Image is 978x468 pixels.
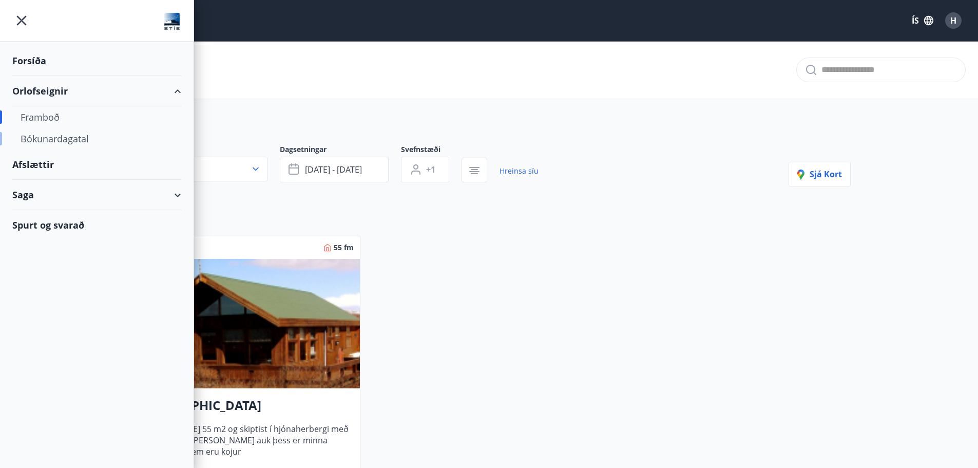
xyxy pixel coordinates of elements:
[137,423,352,457] span: [PERSON_NAME] 55 m2 og skiptist í hjónaherbergi með hjónarúmi og [PERSON_NAME] auk þess er minna ...
[280,157,389,182] button: [DATE] - [DATE]
[128,259,360,388] img: Paella dish
[12,46,181,76] div: Forsíða
[163,11,181,32] img: union_logo
[426,164,435,175] span: +1
[128,157,267,181] button: Allt
[128,144,280,157] span: Svæði
[21,128,173,149] div: Bókunardagatal
[941,8,966,33] button: H
[280,144,401,157] span: Dagsetningar
[12,210,181,240] div: Spurt og svarað
[12,180,181,210] div: Saga
[137,397,352,415] h3: [GEOGRAPHIC_DATA]
[12,11,31,30] button: menu
[789,162,851,186] button: Sjá kort
[305,164,362,175] span: [DATE] - [DATE]
[401,144,462,157] span: Svefnstæði
[334,242,354,253] span: 55 fm
[401,157,449,182] button: +1
[21,106,173,128] div: Framboð
[950,15,956,26] span: H
[500,160,539,182] a: Hreinsa síu
[12,76,181,106] div: Orlofseignir
[906,11,939,30] button: ÍS
[797,169,842,180] span: Sjá kort
[12,149,181,180] div: Afslættir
